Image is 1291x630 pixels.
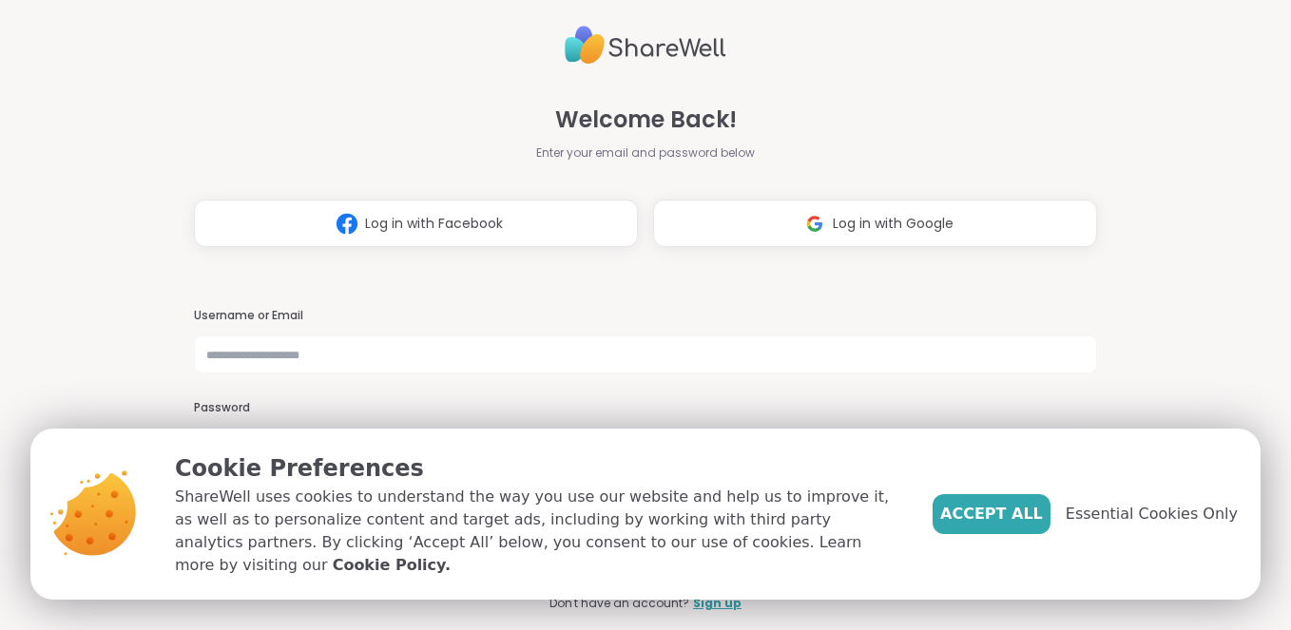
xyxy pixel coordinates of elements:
[536,144,755,162] span: Enter your email and password below
[940,503,1043,525] span: Accept All
[653,200,1097,247] button: Log in with Google
[549,595,689,612] span: Don't have an account?
[333,554,451,577] a: Cookie Policy.
[194,200,638,247] button: Log in with Facebook
[565,18,726,72] img: ShareWell Logo
[555,103,737,137] span: Welcome Back!
[175,451,902,486] p: Cookie Preferences
[1066,503,1238,525] span: Essential Cookies Only
[797,206,833,241] img: ShareWell Logomark
[933,494,1050,534] button: Accept All
[194,400,1098,416] h3: Password
[329,206,365,241] img: ShareWell Logomark
[693,595,742,612] a: Sign up
[833,214,954,234] span: Log in with Google
[194,308,1098,324] h3: Username or Email
[365,214,503,234] span: Log in with Facebook
[175,486,902,577] p: ShareWell uses cookies to understand the way you use our website and help us to improve it, as we...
